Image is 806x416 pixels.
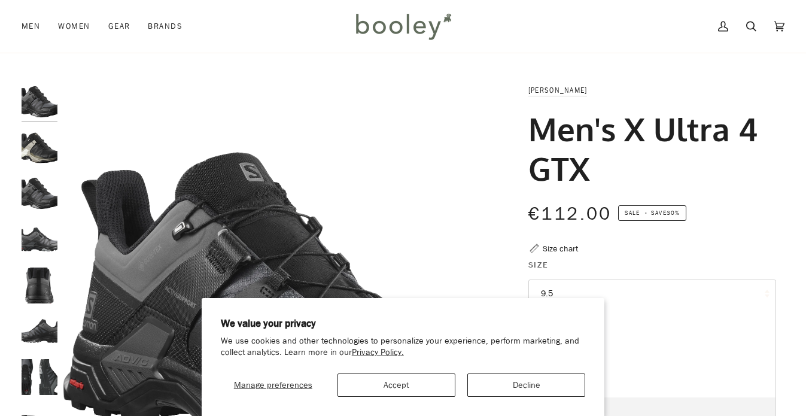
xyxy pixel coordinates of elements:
[352,347,404,358] a: Privacy Policy.
[221,317,586,330] h2: We value your privacy
[234,379,312,391] span: Manage preferences
[528,202,612,226] span: €112.00
[528,259,548,271] span: Size
[351,9,455,44] img: Booley
[625,208,640,217] span: Sale
[543,242,578,255] div: Size chart
[22,313,57,349] img: Salomon Men's X Ultra 4 GTX Magnet / Black / Monument - Booley Galway
[641,208,651,217] em: •
[618,205,686,221] span: Save
[528,280,776,309] button: 9.5
[221,336,586,359] p: We use cookies and other technologies to personalize your experience, perform marketing, and coll...
[337,374,455,397] button: Accept
[529,368,775,397] a: 9
[22,175,57,211] img: Salomon Men's X Ultra 4 GTX Magnet / Black / Monument A - Booley Galway
[58,20,90,32] span: Women
[529,338,775,368] a: 8.5
[667,208,680,217] span: 30%
[529,308,775,338] a: 8
[22,221,57,257] img: Salomon Men's X Ultra 4 GTX Magnet / Black / Monument - Booley Galway
[22,130,57,166] img: Salomon Men's X Ultra 4 GTX Black / Vintage Khaki / Vanilla Ice - Booley Galway
[22,268,57,303] img: Salomon Men's X Ultra 4 GTX Magnet / Black / Monument - Booley Galway
[528,85,587,95] a: [PERSON_NAME]
[528,109,767,188] h1: Men's X Ultra 4 GTX
[22,20,40,32] span: Men
[221,374,326,397] button: Manage preferences
[22,84,57,120] img: Salomon Men's X Ultra 4 GTX Magnet / Black / Monument - Booley Galway
[467,374,585,397] button: Decline
[108,20,130,32] span: Gear
[148,20,183,32] span: Brands
[22,359,57,395] img: Salomon Men's X Ultra 4 GTX Magnet / Black / Monument - Booley Galway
